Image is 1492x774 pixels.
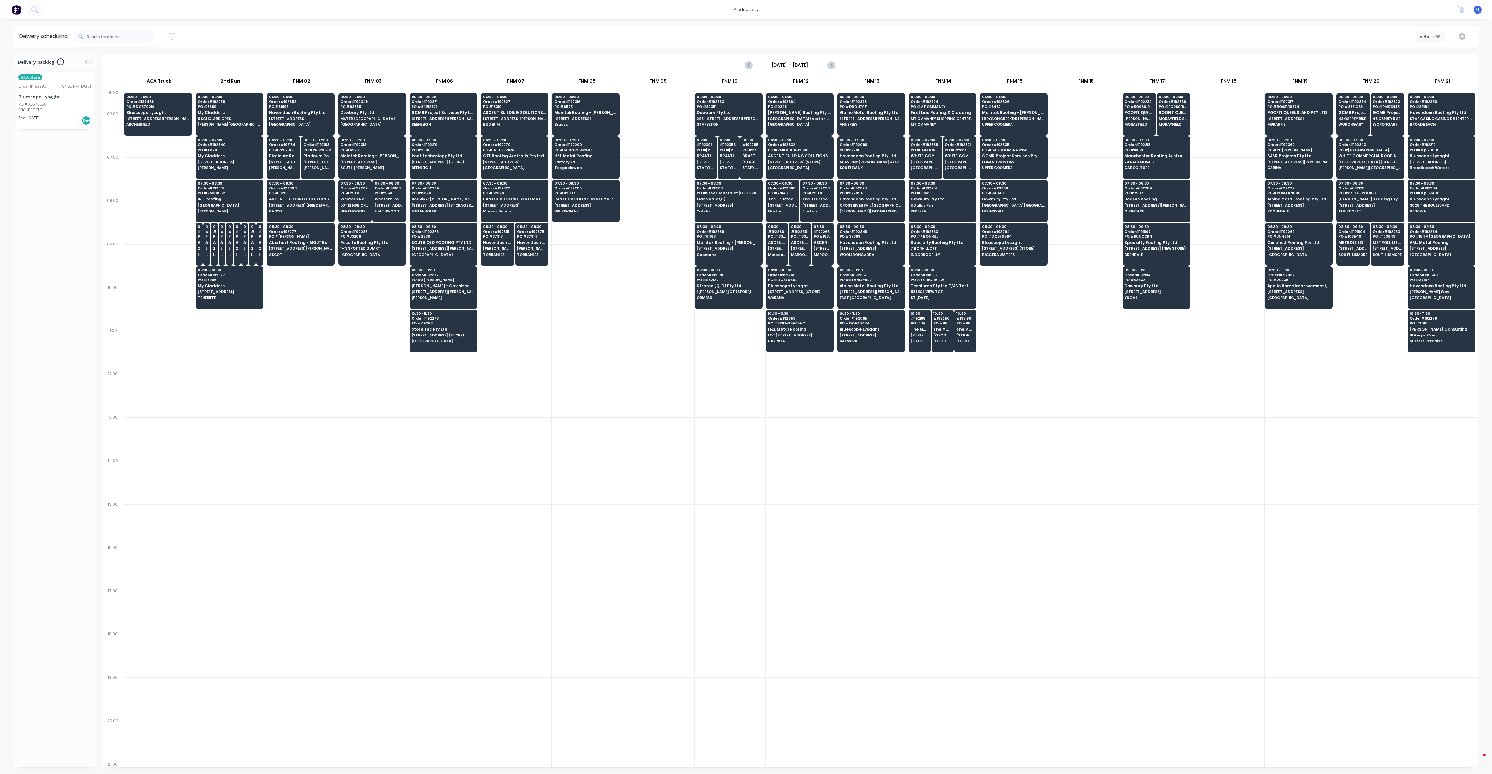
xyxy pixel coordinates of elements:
[1339,122,1368,126] span: WORONGARY
[840,148,902,152] span: PO # 37281
[1410,110,1473,115] span: Havendeen Roofing Pty Ltd
[1339,166,1401,170] span: [PERSON_NAME][GEOGRAPHIC_DATA]
[340,138,403,142] span: 06:30 - 07:30
[1410,148,1473,152] span: PO # DQ570601
[840,110,902,115] span: Alpine Metal Roofing Pty Ltd
[1470,752,1486,768] iframe: Intercom live chat
[1410,105,1473,108] span: PO # 39194
[945,138,974,142] span: 06:30 - 07:30
[768,100,831,104] span: Order # 192364
[1407,75,1478,90] div: FNM 21
[269,117,332,120] span: [STREET_ADDRESS]
[1410,166,1473,170] span: Broadbeach Waters
[412,166,474,170] span: BEENLEIGH
[483,160,546,164] span: [STREET_ADDRESS]
[340,160,403,164] span: [STREET_ADDRESS]
[483,143,546,147] span: Order # 192270
[768,122,831,126] span: [GEOGRAPHIC_DATA]
[945,160,974,164] span: [GEOGRAPHIC_DATA] [STREET_ADDRESS][PERSON_NAME] (GATE 3 - UHF 33)
[768,105,831,108] span: PO # 0325
[554,181,617,185] span: 07:30 - 08:30
[982,117,1045,120] span: 1 BRYGON CREEK DR [PERSON_NAME] COOMERA
[554,154,617,158] span: H&L Metal Roofing
[1125,117,1154,120] span: [PERSON_NAME][GEOGRAPHIC_DATA] (BEDSHED LOADING DOCK)
[198,148,261,152] span: PO # 4028
[340,95,403,99] span: 05:30 - 06:30
[840,117,902,120] span: [STREET_ADDRESS][PERSON_NAME]
[911,154,940,158] span: WHITE COMMERCIAL ROOFING PTY LTD
[982,148,1045,152] span: PO # 343 COOMERA 12158
[742,138,760,142] span: 06:30
[1267,186,1330,190] span: Order # 192222
[81,116,91,125] div: Del
[982,110,1045,115] span: Maintek Roofing - [PERSON_NAME]
[1373,100,1402,104] span: Order # 192323
[1416,31,1445,42] button: Vehicle
[1159,100,1188,104] span: Order # 192369
[483,148,546,152] span: PO # 1 RIDGEVIEW
[1373,117,1402,120] span: 43 OSPREY RISE
[340,105,403,108] span: PO # 93635
[768,154,831,158] span: ASCENT BUILDING SOLUTIONS PTY LTD
[945,148,974,152] span: PO # Extras
[1410,100,1473,104] span: Order # 192350
[198,143,261,147] span: Order # 192340
[730,5,762,15] div: productivity
[1122,75,1193,90] div: FNM 17
[982,138,1045,142] span: 06:30 - 07:30
[303,154,333,158] span: Platinum Roofing Solutions Pty Ltd
[126,100,189,104] span: Order # 187489
[1264,75,1335,90] div: FNM 19
[840,138,902,142] span: 06:30 - 07:30
[1410,181,1473,185] span: 07:30 - 08:30
[697,148,715,152] span: PO # [PERSON_NAME] 10/09
[720,143,738,147] span: # 192356
[126,110,189,115] span: Bluescope Lysaght
[1125,110,1154,115] span: ROOFIT QUEENSLAND PTY LTD
[768,181,797,185] span: 07:30 - 08:30
[554,110,617,115] span: Maintek Roofing - [PERSON_NAME]
[697,186,760,190] span: Order # 192160
[720,148,738,152] span: PO # [PERSON_NAME] 11/09
[412,186,474,190] span: Order # 192274
[911,100,974,104] span: Order # 192324
[483,186,546,190] span: Order # 192329
[768,110,831,115] span: [PERSON_NAME] Roofing Pty Ltd
[1159,110,1188,115] span: ROOFIT QUEENSLAND PTY LTD
[337,75,408,90] div: FNM 03
[198,181,261,185] span: 07:30 - 08:30
[768,143,831,147] span: Order # 192332
[1339,100,1368,104] span: Order # 192334
[1267,143,1330,147] span: Order # 192362
[554,117,617,120] span: [STREET_ADDRESS]
[18,115,40,121] span: Req. [DATE]
[198,191,261,195] span: PO # RMK 8062
[1267,110,1330,115] span: ROOFIT QUEENSLAND PTY LTD
[412,148,474,152] span: PO # 2030
[768,160,831,164] span: [STREET_ADDRESS] (STORE)
[1339,143,1401,147] span: Order # 192343
[18,74,42,80] span: ACA Store
[1159,105,1188,108] span: PO # RQ960/9861
[982,122,1045,126] span: UPPER COOMERA
[1339,105,1368,108] span: PO # 355 OSPREY 12157
[375,181,404,185] span: 07:30 - 08:30
[1339,160,1401,164] span: [GEOGRAPHIC_DATA] [STREET_ADDRESS]
[198,160,261,164] span: [STREET_ADDRESS]
[1125,148,1187,152] span: PO # 11059
[982,105,1045,108] span: PO # 6467
[375,191,404,195] span: PO # 2540
[1339,181,1401,185] span: 07:30 - 08:30
[269,105,332,108] span: PO # 39195
[697,95,760,99] span: 05:30 - 06:30
[483,181,546,185] span: 07:30 - 08:30
[1125,122,1154,126] span: MORAYFIELD
[126,105,189,108] span: PO # DQ570210
[697,181,760,185] span: 07:30 - 08:30
[742,154,760,158] span: BRASTIN ROOFING
[1267,95,1330,99] span: 05:30 - 06:30
[1475,7,1480,13] span: F1
[1267,122,1330,126] span: MURARRIE
[1339,186,1401,190] span: Order # 192123
[768,95,831,99] span: 05:30 - 06:30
